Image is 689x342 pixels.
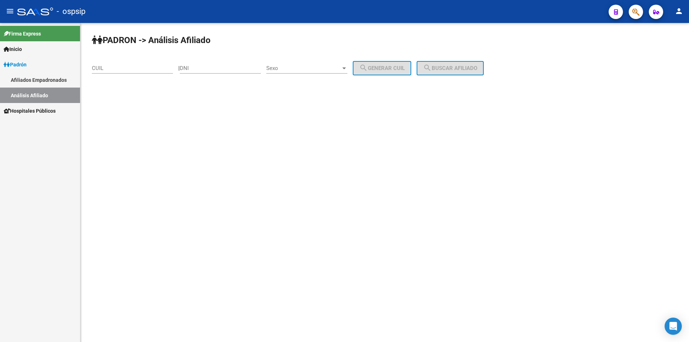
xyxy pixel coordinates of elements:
span: Inicio [4,45,22,53]
div: | [178,65,417,71]
mat-icon: menu [6,7,14,15]
span: Hospitales Públicos [4,107,56,115]
button: Generar CUIL [353,61,411,75]
span: Padrón [4,61,27,69]
mat-icon: person [675,7,683,15]
span: Firma Express [4,30,41,38]
button: Buscar afiliado [417,61,484,75]
span: Buscar afiliado [423,65,477,71]
mat-icon: search [423,64,432,72]
mat-icon: search [359,64,368,72]
span: Sexo [266,65,341,71]
div: Open Intercom Messenger [665,318,682,335]
span: - ospsip [57,4,85,19]
span: Generar CUIL [359,65,405,71]
strong: PADRON -> Análisis Afiliado [92,35,211,45]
